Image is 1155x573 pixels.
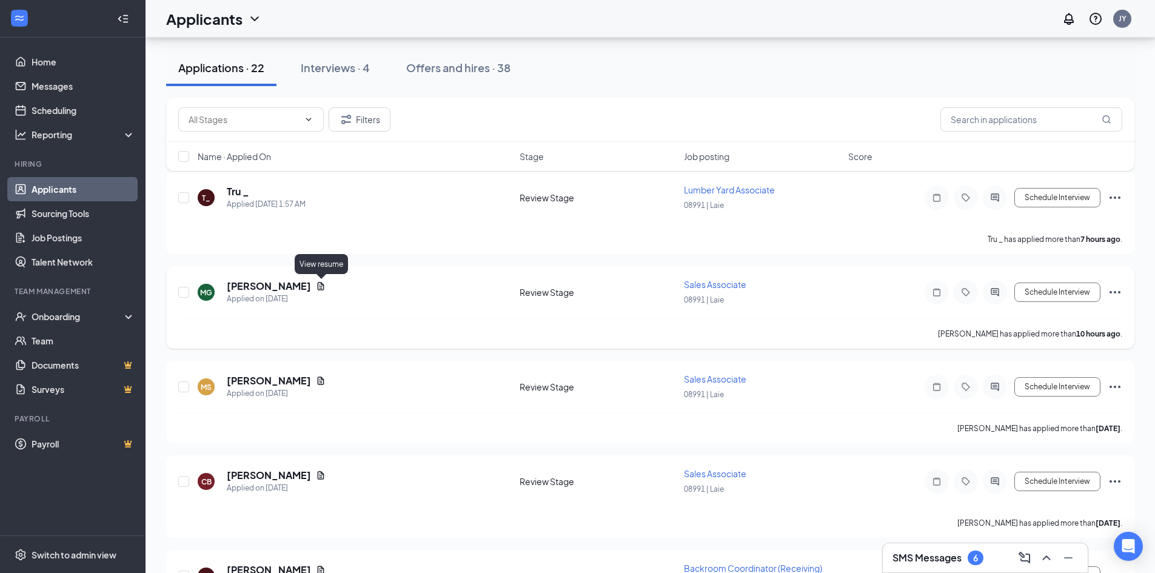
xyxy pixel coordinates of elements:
[1119,13,1127,24] div: JY
[929,193,944,203] svg: Note
[227,280,311,293] h5: [PERSON_NAME]
[201,477,212,487] div: CB
[227,293,326,305] div: Applied on [DATE]
[1088,12,1103,26] svg: QuestionInfo
[959,382,973,392] svg: Tag
[848,150,872,163] span: Score
[198,150,271,163] span: Name · Applied On
[15,159,133,169] div: Hiring
[32,377,135,401] a: SurveysCrown
[929,477,944,486] svg: Note
[1108,474,1122,489] svg: Ellipses
[1059,548,1078,568] button: Minimize
[295,254,348,274] div: View resume
[988,193,1002,203] svg: ActiveChat
[329,107,390,132] button: Filter Filters
[200,287,212,298] div: MG
[1108,285,1122,300] svg: Ellipses
[892,551,962,565] h3: SMS Messages
[1102,115,1111,124] svg: MagnifyingGlass
[227,198,306,210] div: Applied [DATE] 1:57 AM
[13,12,25,24] svg: WorkstreamLogo
[1014,188,1100,207] button: Schedule Interview
[959,287,973,297] svg: Tag
[339,112,353,127] svg: Filter
[520,381,677,393] div: Review Stage
[988,382,1002,392] svg: ActiveChat
[316,281,326,291] svg: Document
[227,482,326,494] div: Applied on [DATE]
[406,60,511,75] div: Offers and hires · 38
[32,353,135,377] a: DocumentsCrown
[1039,551,1054,565] svg: ChevronUp
[15,549,27,561] svg: Settings
[520,192,677,204] div: Review Stage
[1080,235,1120,244] b: 7 hours ago
[684,184,775,195] span: Lumber Yard Associate
[32,74,135,98] a: Messages
[959,193,973,203] svg: Tag
[1014,472,1100,491] button: Schedule Interview
[32,432,135,456] a: PayrollCrown
[15,129,27,141] svg: Analysis
[304,115,313,124] svg: ChevronDown
[1108,380,1122,394] svg: Ellipses
[15,310,27,323] svg: UserCheck
[1076,329,1120,338] b: 10 hours ago
[520,286,677,298] div: Review Stage
[940,107,1122,132] input: Search in applications
[520,150,544,163] span: Stage
[1037,548,1056,568] button: ChevronUp
[32,329,135,353] a: Team
[202,193,210,203] div: T_
[684,468,746,479] span: Sales Associate
[684,484,724,494] span: 08991 | Laie
[1062,12,1076,26] svg: Notifications
[227,469,311,482] h5: [PERSON_NAME]
[227,374,311,387] h5: [PERSON_NAME]
[684,374,746,384] span: Sales Associate
[938,329,1122,339] p: [PERSON_NAME] has applied more than .
[1061,551,1076,565] svg: Minimize
[32,98,135,122] a: Scheduling
[1096,424,1120,433] b: [DATE]
[32,310,125,323] div: Onboarding
[32,50,135,74] a: Home
[32,549,116,561] div: Switch to admin view
[301,60,370,75] div: Interviews · 4
[316,376,326,386] svg: Document
[227,185,249,198] h5: Tru _
[32,201,135,226] a: Sourcing Tools
[988,287,1002,297] svg: ActiveChat
[117,13,129,25] svg: Collapse
[227,387,326,400] div: Applied on [DATE]
[988,234,1122,244] p: Tru _ has applied more than .
[32,177,135,201] a: Applicants
[1017,551,1032,565] svg: ComposeMessage
[1014,283,1100,302] button: Schedule Interview
[684,279,746,290] span: Sales Associate
[189,113,299,126] input: All Stages
[15,286,133,297] div: Team Management
[684,150,729,163] span: Job posting
[957,423,1122,434] p: [PERSON_NAME] has applied more than .
[1014,377,1100,397] button: Schedule Interview
[32,226,135,250] a: Job Postings
[1114,532,1143,561] div: Open Intercom Messenger
[32,250,135,274] a: Talent Network
[316,471,326,480] svg: Document
[201,382,212,392] div: MS
[684,295,724,304] span: 08991 | Laie
[929,382,944,392] svg: Note
[929,287,944,297] svg: Note
[959,477,973,486] svg: Tag
[1015,548,1034,568] button: ComposeMessage
[684,201,724,210] span: 08991 | Laie
[15,414,133,424] div: Payroll
[973,553,978,563] div: 6
[178,60,264,75] div: Applications · 22
[247,12,262,26] svg: ChevronDown
[166,8,243,29] h1: Applicants
[988,477,1002,486] svg: ActiveChat
[957,518,1122,528] p: [PERSON_NAME] has applied more than .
